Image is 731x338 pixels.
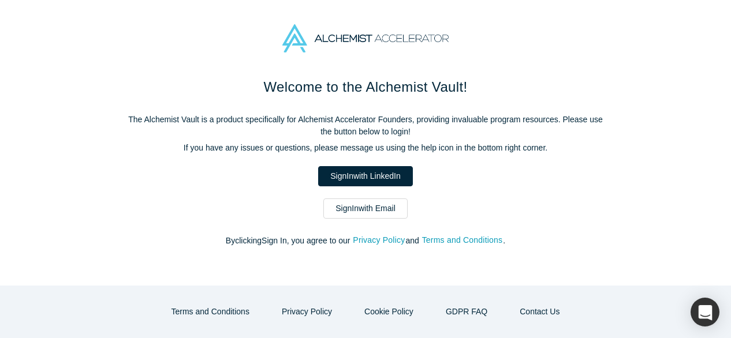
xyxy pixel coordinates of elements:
[508,302,572,322] button: Contact Us
[270,302,344,322] button: Privacy Policy
[282,24,449,52] img: Alchemist Accelerator Logo
[159,302,262,322] button: Terms and Conditions
[318,166,412,186] a: SignInwith LinkedIn
[352,302,426,322] button: Cookie Policy
[123,235,608,247] p: By clicking Sign In , you agree to our and .
[123,114,608,138] p: The Alchemist Vault is a product specifically for Alchemist Accelerator Founders, providing inval...
[123,77,608,97] h1: Welcome to the Alchemist Vault!
[352,234,405,247] button: Privacy Policy
[323,198,408,219] a: SignInwith Email
[422,234,504,247] button: Terms and Conditions
[434,302,499,322] a: GDPR FAQ
[123,142,608,154] p: If you have any issues or questions, please message us using the help icon in the bottom right co...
